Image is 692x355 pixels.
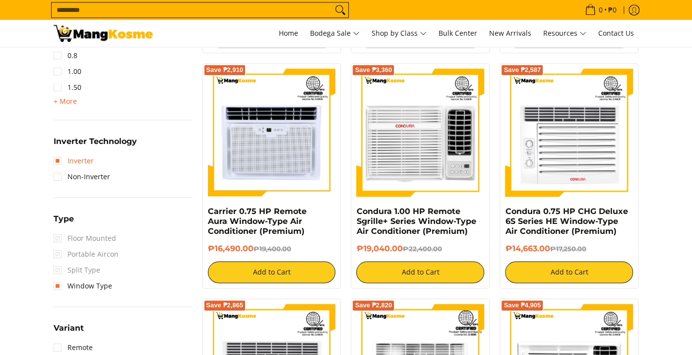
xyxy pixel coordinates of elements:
[54,215,74,230] summary: Open
[54,246,119,262] span: Portable Aircon
[505,261,633,283] button: Add to Cart
[550,245,586,253] del: ₱17,250.00
[54,48,77,64] a: 0.8
[505,244,633,254] h6: ₱14,663.00
[607,6,618,13] span: ₱0
[356,244,484,254] h6: ₱19,040.00
[372,27,427,40] span: Shop by Class
[274,20,303,47] a: Home
[503,67,541,73] span: Save ₱2,587
[163,20,639,47] nav: Main Menu
[598,28,634,38] span: Contact Us
[582,4,620,15] span: •
[505,69,633,197] img: Condura 0.75 HP CHG Deluxe 6S Series HE Window-Type Air Conditioner (Premium)
[54,169,110,185] a: Non-Inverter
[355,302,392,308] span: Save ₱2,820
[54,138,137,153] summary: Open
[54,153,94,169] a: Inverter
[208,244,336,254] h6: ₱16,490.00
[543,27,586,40] span: Resources
[503,302,541,308] span: Save ₱4,905
[356,207,476,236] a: Condura 1.00 HP Remote Sgrille+ Series Window-Type Air Conditioner (Premium)
[54,97,77,105] span: + More
[54,95,77,107] summary: Open
[279,28,298,38] span: Home
[54,230,116,246] span: Floor Mounted
[434,20,482,47] a: Bulk Center
[54,324,84,332] span: Variant
[355,67,392,73] span: Save ₱3,360
[208,69,336,197] img: Carrier 0.75 HP Remote Aura Window-Type Air Conditioner (Premium)
[310,27,360,40] span: Bodega Sale
[332,2,348,17] button: Search
[356,261,484,283] button: Add to Cart
[54,278,112,294] a: Window Type
[489,28,531,38] span: New Arrivals
[505,207,628,236] a: Condura 0.75 HP CHG Deluxe 6S Series HE Window-Type Air Conditioner (Premium)
[367,20,432,47] a: Shop by Class
[54,215,74,223] span: Type
[597,6,604,13] span: 0
[54,324,84,340] summary: Open
[484,20,536,47] a: New Arrivals
[54,138,137,145] span: Inverter Technology
[54,25,153,42] img: Bodega Sale Aircon l Mang Kosme: Home Appliances Warehouse Sale Window Type
[208,207,307,236] a: Carrier 0.75 HP Remote Aura Window-Type Air Conditioner (Premium)
[356,69,484,197] img: condura-sgrille-series-window-type-remote-aircon-premium-full-view-mang-kosme
[206,67,244,73] span: Save ₱2,910
[593,20,639,47] a: Contact Us
[54,64,81,79] a: 1.00
[206,302,244,308] span: Save ₱2,865
[538,20,591,47] a: Resources
[439,28,477,38] span: Bulk Center
[402,245,441,253] del: ₱22,400.00
[54,79,81,95] a: 1.50
[208,261,336,283] button: Add to Cart
[305,20,365,47] a: Bodega Sale
[253,245,291,253] del: ₱19,400.00
[54,262,100,278] span: Split Type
